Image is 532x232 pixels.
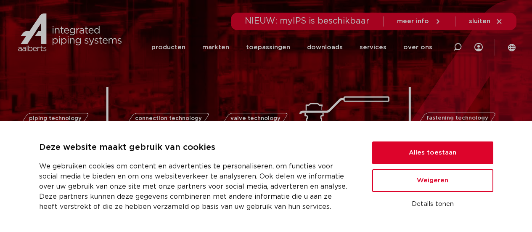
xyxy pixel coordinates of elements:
[397,18,429,24] span: meer info
[426,116,488,121] span: fastening technology
[230,116,281,121] span: valve technology
[474,30,483,64] div: my IPS
[403,30,432,64] a: over ons
[151,30,432,64] nav: Menu
[202,30,229,64] a: markten
[372,197,493,211] button: Details tonen
[39,141,352,155] p: Deze website maakt gebruik van cookies
[245,17,370,25] span: NIEUW: myIPS is beschikbaar
[469,18,503,25] a: sluiten
[151,30,185,64] a: producten
[39,161,352,212] p: We gebruiken cookies om content en advertenties te personaliseren, om functies voor social media ...
[246,30,290,64] a: toepassingen
[360,30,386,64] a: services
[372,169,493,192] button: Weigeren
[372,141,493,164] button: Alles toestaan
[469,18,490,24] span: sluiten
[307,30,343,64] a: downloads
[135,116,201,121] span: connection technology
[397,18,442,25] a: meer info
[29,116,82,121] span: piping technology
